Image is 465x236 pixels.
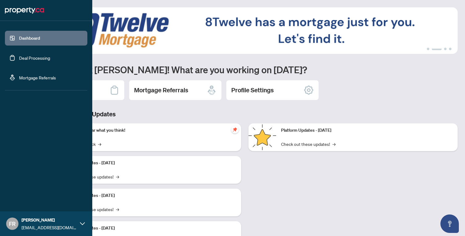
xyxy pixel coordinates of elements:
span: [EMAIL_ADDRESS][DOMAIN_NAME] [22,224,77,231]
span: → [116,173,119,180]
img: Slide 1 [32,7,458,54]
p: Platform Updates - [DATE] [65,225,236,232]
span: → [116,206,119,213]
h1: Welcome back [PERSON_NAME]! What are you working on [DATE]? [32,64,458,75]
img: Platform Updates - June 23, 2025 [248,123,276,151]
span: [PERSON_NAME] [22,217,77,223]
h3: Brokerage & Industry Updates [32,110,458,118]
span: → [98,141,101,147]
button: 3 [444,48,447,50]
p: We want to hear what you think! [65,127,236,134]
h2: Profile Settings [231,86,274,94]
button: 1 [427,48,429,50]
h2: Mortgage Referrals [134,86,188,94]
p: Platform Updates - [DATE] [281,127,453,134]
span: FR [9,219,16,228]
span: → [332,141,336,147]
p: Platform Updates - [DATE] [65,160,236,166]
a: Deal Processing [19,55,50,61]
a: Mortgage Referrals [19,75,56,80]
span: pushpin [231,126,239,133]
a: Check out these updates!→ [281,141,336,147]
button: 4 [449,48,451,50]
button: 2 [432,48,442,50]
p: Platform Updates - [DATE] [65,192,236,199]
button: Open asap [440,214,459,233]
img: logo [5,6,44,15]
a: Dashboard [19,35,40,41]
